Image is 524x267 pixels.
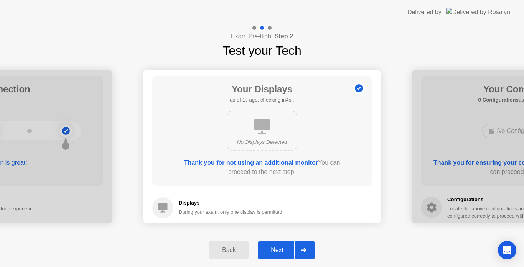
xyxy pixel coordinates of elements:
[498,241,516,259] div: Open Intercom Messenger
[209,241,249,259] button: Back
[231,32,293,41] h4: Exam Pre-flight:
[258,241,315,259] button: Next
[179,199,282,207] h5: Displays
[184,159,318,166] b: Thank you for not using an additional monitor
[260,247,294,254] div: Next
[174,158,350,177] div: You can proceed to the next step.
[234,138,290,146] div: No Displays Detected
[230,82,294,96] h1: Your Displays
[230,96,294,104] h5: as of 1s ago, checking in4s..
[446,8,510,16] img: Delivered by Rosalyn
[222,41,302,60] h1: Test your Tech
[275,33,293,39] b: Step 2
[211,247,246,254] div: Back
[407,8,442,17] div: Delivered by
[179,208,282,216] div: During your exam, only one display is permitted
